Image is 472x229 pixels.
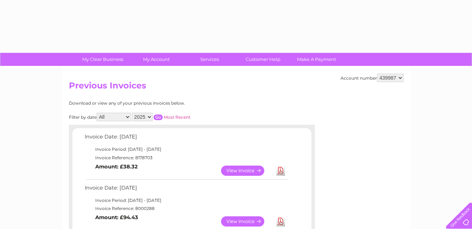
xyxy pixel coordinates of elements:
td: Invoice Period: [DATE] - [DATE] [83,145,289,154]
a: My Clear Business [74,53,132,66]
a: Customer Help [234,53,292,66]
td: Invoice Date: [DATE] [83,183,289,196]
div: Filter by date [69,113,253,121]
td: Invoice Reference: 8178703 [83,154,289,162]
a: My Account [127,53,185,66]
td: Invoice Date: [DATE] [83,132,289,145]
b: Amount: £38.32 [95,163,138,170]
a: Services [181,53,239,66]
b: Amount: £94.43 [95,214,138,221]
a: View [221,166,273,176]
div: Download or view any of your previous invoices below. [69,101,253,106]
a: View [221,216,273,227]
td: Invoice Reference: 8000288 [83,204,289,213]
a: Download [276,216,285,227]
a: Make A Payment [287,53,345,66]
a: Download [276,166,285,176]
td: Invoice Period: [DATE] - [DATE] [83,196,289,205]
h2: Previous Invoices [69,81,403,94]
div: Account number [341,74,403,82]
a: Most Recent [164,114,190,120]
